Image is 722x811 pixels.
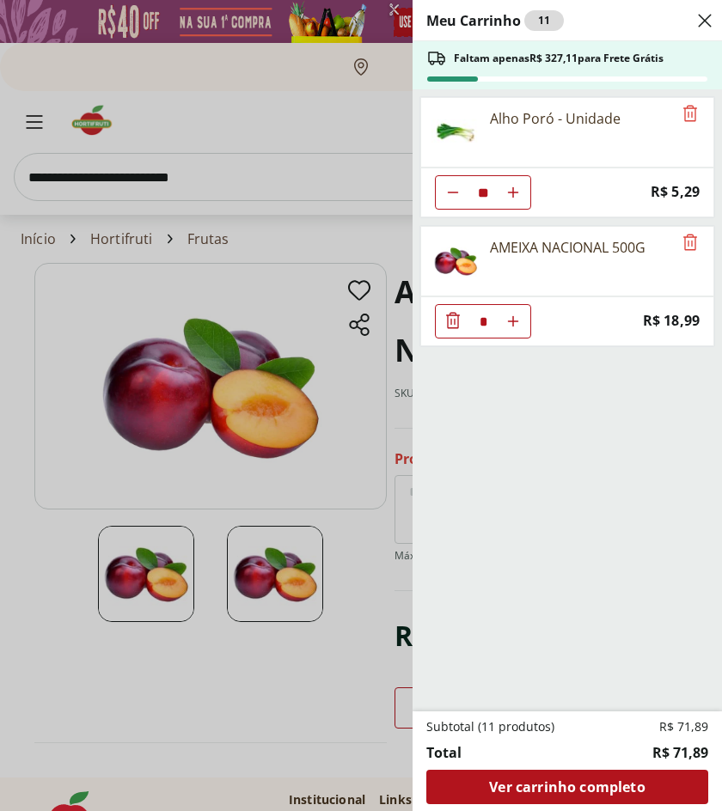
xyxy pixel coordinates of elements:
[431,237,480,285] img: Principal
[470,176,496,209] input: Quantidade Atual
[659,718,708,735] span: R$ 71,89
[426,742,462,763] span: Total
[436,304,470,338] button: Diminuir Quantidade
[680,233,701,253] button: Remove
[436,175,470,210] button: Diminuir Quantidade
[524,10,564,31] div: 11
[490,108,621,129] div: Alho Poró - Unidade
[426,718,554,735] span: Subtotal (11 produtos)
[489,780,645,794] span: Ver carrinho completo
[426,770,708,804] a: Ver carrinho completo
[496,304,530,338] button: Aumentar Quantidade
[454,52,664,65] span: Faltam apenas R$ 327,11 para Frete Grátis
[651,180,700,204] span: R$ 5,29
[426,10,564,31] h2: Meu Carrinho
[496,175,530,210] button: Aumentar Quantidade
[680,104,701,125] button: Remove
[643,309,700,332] span: R$ 18,99
[652,742,708,763] span: R$ 71,89
[431,108,480,156] img: Alho Poró Unidade
[470,305,496,338] input: Quantidade Atual
[490,237,646,258] div: AMEIXA NACIONAL 500G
